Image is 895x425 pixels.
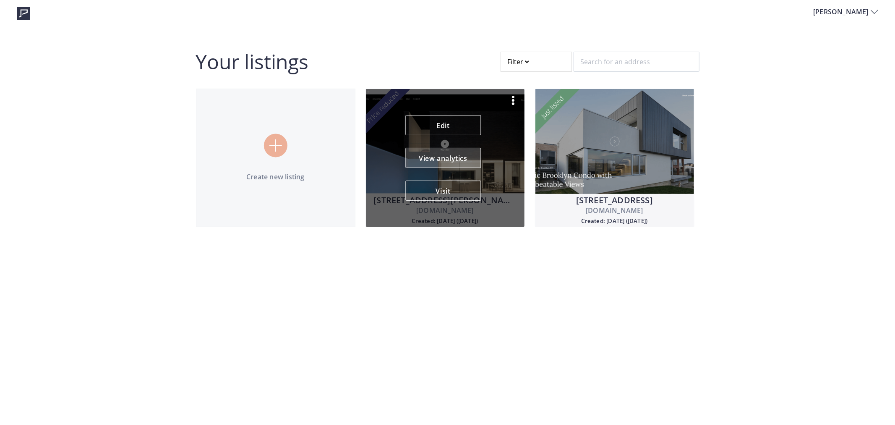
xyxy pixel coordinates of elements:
a: Create new listing [196,89,355,227]
span: [PERSON_NAME] [813,7,871,17]
input: Search for an address [574,52,699,72]
img: logo [17,7,30,20]
button: Visit [405,181,481,201]
iframe: Drift Widget Chat Controller [853,383,885,415]
a: Edit [405,115,481,135]
p: Create new listing [196,172,355,182]
h2: Your listings [196,52,308,72]
button: View analytics [405,148,481,168]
